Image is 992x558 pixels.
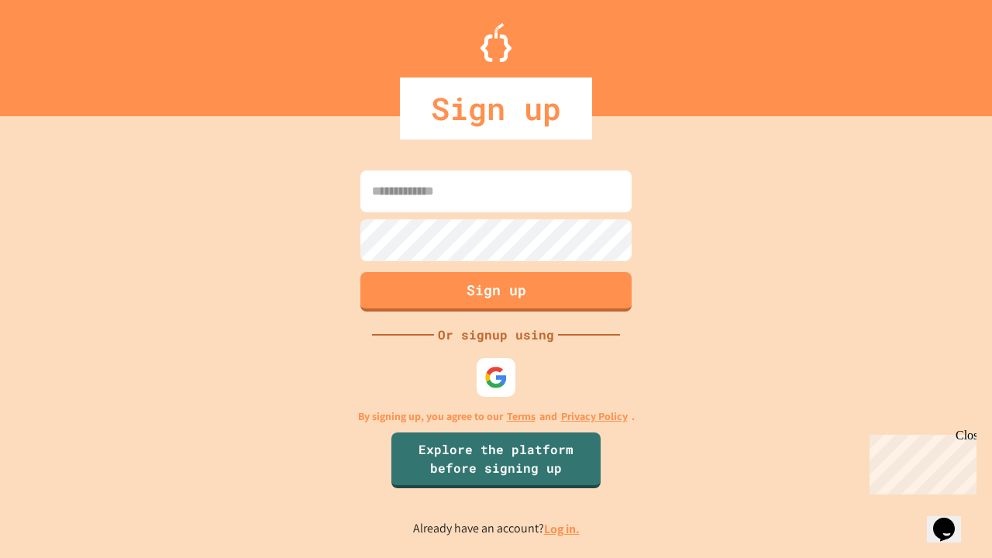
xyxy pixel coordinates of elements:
[360,272,632,312] button: Sign up
[927,496,976,542] iframe: chat widget
[358,408,635,425] p: By signing up, you agree to our and .
[484,366,508,389] img: google-icon.svg
[400,77,592,139] div: Sign up
[544,521,580,537] a: Log in.
[434,325,558,344] div: Or signup using
[413,519,580,539] p: Already have an account?
[391,432,601,488] a: Explore the platform before signing up
[863,429,976,494] iframe: chat widget
[507,408,536,425] a: Terms
[6,6,107,98] div: Chat with us now!Close
[561,408,628,425] a: Privacy Policy
[480,23,511,62] img: Logo.svg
